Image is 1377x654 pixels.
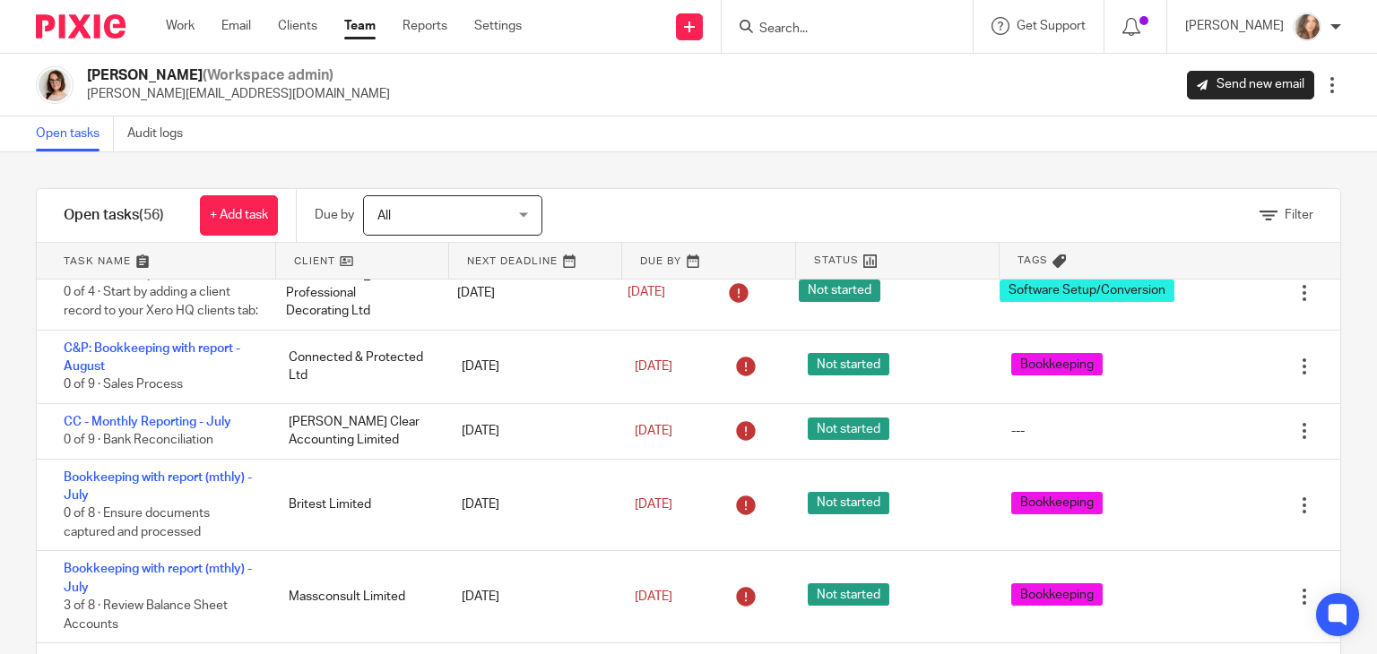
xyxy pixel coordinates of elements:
span: Not started [808,353,889,375]
span: 3 of 8 · Review Balance Sheet Accounts [64,599,228,631]
div: [DATE] [444,413,617,449]
a: Settings [474,17,522,35]
span: [DATE] [635,498,672,511]
span: [DATE] [635,425,672,437]
a: Email [221,17,251,35]
span: (Workspace admin) [203,68,333,82]
div: Massconsult Limited [271,579,444,615]
div: Britest Limited [271,486,444,522]
a: Reports [403,17,447,35]
span: Bookkeeping [1011,353,1103,375]
a: Work [166,17,195,35]
span: [DATE] [628,287,665,299]
span: Not started [799,280,880,302]
img: Caroline%20-%20HS%20-%20LI.png [36,66,74,104]
a: C&P: Bookkeeping with report - August [64,342,240,373]
a: Open tasks [36,116,114,151]
span: Tags [1018,253,1048,268]
div: [PERSON_NAME] Clear Accounting Limited [271,404,444,459]
a: Bookkeeping with report (mthly) - July [64,471,252,502]
a: Bookkeeping with report (mthly) - July [64,563,252,593]
a: Clients [278,17,317,35]
span: 0 of 9 · Sales Process [64,379,183,392]
span: Bookkeeping [1011,492,1103,514]
p: [PERSON_NAME][EMAIL_ADDRESS][DOMAIN_NAME] [87,85,390,103]
span: 0 of 8 · Ensure documents captured and processed [64,508,210,539]
h1: Open tasks [64,206,164,225]
img: Pixie [36,14,126,39]
span: (56) [139,208,164,222]
span: Filter [1285,209,1313,221]
span: Software Setup/Conversion [1000,280,1174,302]
span: 0 of 9 · Bank Reconciliation [64,434,213,446]
div: [DATE] [444,579,617,615]
div: The [PERSON_NAME] Professional Decorating Ltd [268,256,439,329]
span: Bookkeeping [1011,583,1103,606]
a: Team [344,17,376,35]
div: [DATE] [439,275,611,311]
input: Search [758,22,919,38]
span: 0 of 4 · Start by adding a client record to your Xero HQ clients tab: [64,287,258,318]
div: --- [1011,422,1025,440]
a: CC - Monthly Reporting - July [64,416,231,428]
div: [DATE] [444,486,617,522]
img: charl-profile%20pic.jpg [1293,13,1321,41]
span: Status [814,253,859,268]
p: Due by [315,206,354,224]
div: Connected & Protected Ltd [271,340,444,394]
a: Send new email [1187,71,1314,99]
p: [PERSON_NAME] [1185,17,1284,35]
span: Not started [808,583,889,606]
span: Get Support [1017,20,1086,32]
a: Audit logs [127,116,196,151]
span: [DATE] [635,590,672,603]
span: [DATE] [635,360,672,373]
span: Not started [808,417,889,440]
span: Not started [808,492,889,514]
h2: [PERSON_NAME] [87,66,390,85]
div: [DATE] [444,349,617,384]
a: + Add task [200,195,278,236]
span: All [377,210,391,222]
